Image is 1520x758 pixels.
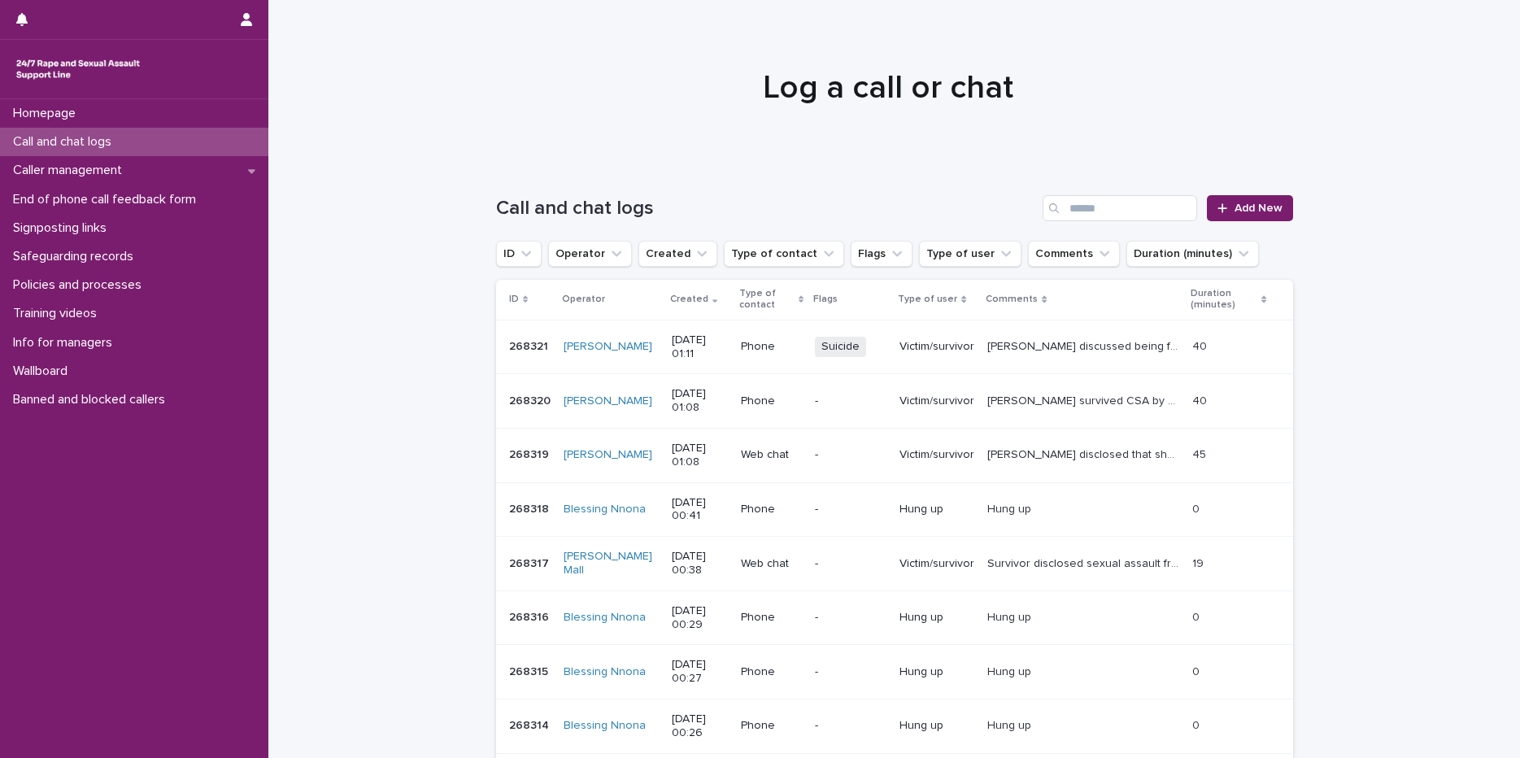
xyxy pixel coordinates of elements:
p: [DATE] 01:08 [672,387,728,415]
p: Hung up [987,716,1034,733]
p: Signposting links [7,220,120,236]
p: - [815,448,886,462]
p: Training videos [7,306,110,321]
a: [PERSON_NAME] [564,394,652,408]
p: 268321 [509,337,551,354]
p: Phone [741,719,802,733]
p: Hung up [899,719,974,733]
a: [PERSON_NAME] [564,340,652,354]
button: Comments [1028,241,1120,267]
p: Hung up [987,662,1034,679]
p: 40 [1192,337,1210,354]
p: 40 [1192,391,1210,408]
p: Victim/survivor [899,394,974,408]
p: Call and chat logs [7,134,124,150]
input: Search [1043,195,1197,221]
button: Type of user [919,241,1021,267]
button: Created [638,241,717,267]
p: - [815,394,886,408]
a: Blessing Nnona [564,611,646,625]
p: Hung up [899,503,974,516]
button: ID [496,241,542,267]
tr: 268320268320 [PERSON_NAME] [DATE] 01:08Phone-Victim/survivor[PERSON_NAME] survived CSA by her fat... [496,374,1293,429]
h1: Log a call or chat [490,68,1287,107]
p: 45 [1192,445,1209,462]
p: Duration (minutes) [1191,285,1257,315]
p: Caller management [7,163,135,178]
p: Created [670,290,708,308]
p: [DATE] 00:38 [672,550,728,577]
tr: 268314268314 Blessing Nnona [DATE] 00:26Phone-Hung upHung upHung up 00 [496,699,1293,753]
p: [DATE] 00:27 [672,658,728,686]
button: Type of contact [724,241,844,267]
p: 0 [1192,662,1203,679]
p: 268317 [509,554,552,571]
p: Type of contact [739,285,795,315]
p: 0 [1192,716,1203,733]
p: Louise survived CSA by her father and rape by at least two teenage boy in her wider social networ... [987,391,1182,408]
tr: 268317268317 [PERSON_NAME] Mall [DATE] 00:38Web chat-Victim/survivorSurvivor disclosed sexual ass... [496,537,1293,591]
p: Victim/survivor [899,340,974,354]
p: - [815,719,886,733]
p: End of phone call feedback form [7,192,209,207]
p: 268318 [509,499,552,516]
p: 268316 [509,608,552,625]
tr: 268315268315 Blessing Nnona [DATE] 00:27Phone-Hung upHung upHung up 00 [496,645,1293,699]
tr: 268321268321 [PERSON_NAME] [DATE] 01:11PhoneSuicideVictim/survivor[PERSON_NAME] discussed being f... [496,320,1293,374]
p: Safeguarding records [7,249,146,264]
p: - [815,611,886,625]
p: Victim/survivor [899,557,974,571]
p: Hung up [899,665,974,679]
p: Survivor disclosed sexual assault from her friend and her friend's mother, she discussed her feel... [987,554,1182,571]
p: 19 [1192,554,1207,571]
a: Blessing Nnona [564,665,646,679]
a: [PERSON_NAME] [564,448,652,462]
p: Type of user [898,290,957,308]
tr: 268319268319 [PERSON_NAME] [DATE] 01:08Web chat-Victim/survivor[PERSON_NAME] disclosed that she w... [496,428,1293,482]
p: Operator [562,290,605,308]
p: [DATE] 00:26 [672,712,728,740]
p: Hung up [987,499,1034,516]
p: 268320 [509,391,554,408]
p: Phone [741,394,802,408]
p: Comments [986,290,1038,308]
a: [PERSON_NAME] Mall [564,550,659,577]
img: rhQMoQhaT3yELyF149Cw [13,53,143,85]
p: Web chat [741,557,802,571]
p: ID [509,290,519,308]
p: Leah disclosed that she was gang raped and asked on reddit if anyone had experienced the same. Fe... [987,445,1182,462]
p: Victim/survivor [899,448,974,462]
span: Add New [1235,203,1283,214]
button: Duration (minutes) [1126,241,1259,267]
p: Homepage [7,106,89,121]
p: 0 [1192,608,1203,625]
tr: 268316268316 Blessing Nnona [DATE] 00:29Phone-Hung upHung upHung up 00 [496,590,1293,645]
p: Hung up [987,608,1034,625]
p: - [815,665,886,679]
p: [DATE] 00:41 [672,496,728,524]
p: 0 [1192,499,1203,516]
p: Web chat [741,448,802,462]
p: [DATE] 01:08 [672,442,728,469]
a: Blessing Nnona [564,719,646,733]
button: Operator [548,241,632,267]
span: Suicide [815,337,866,357]
p: - [815,557,886,571]
p: Phone [741,503,802,516]
tr: 268318268318 Blessing Nnona [DATE] 00:41Phone-Hung upHung upHung up 00 [496,482,1293,537]
p: 268314 [509,716,552,733]
p: [DATE] 01:11 [672,333,728,361]
p: Lucie discussed being forced to have sex with strangers for money by her step dad. Lucie discusse... [987,337,1182,354]
p: 268315 [509,662,551,679]
h1: Call and chat logs [496,197,1037,220]
p: 268319 [509,445,552,462]
p: Banned and blocked callers [7,392,178,407]
p: - [815,503,886,516]
p: Phone [741,665,802,679]
p: Info for managers [7,335,125,351]
p: [DATE] 00:29 [672,604,728,632]
p: Phone [741,611,802,625]
a: Blessing Nnona [564,503,646,516]
p: Policies and processes [7,277,155,293]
